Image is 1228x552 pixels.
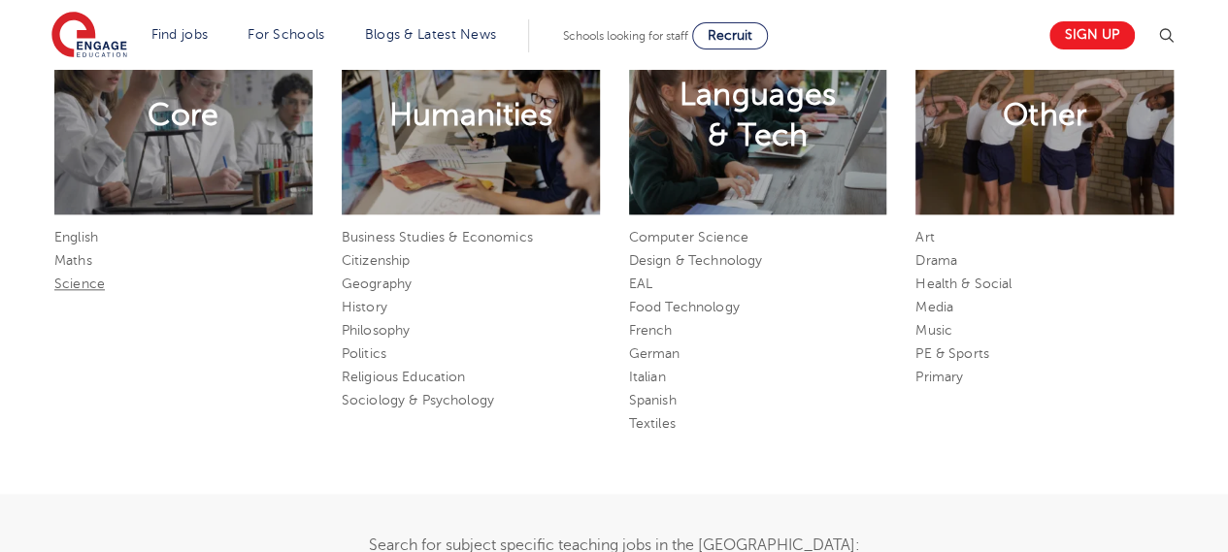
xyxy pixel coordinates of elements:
a: Primary [915,370,963,384]
h2: Other [1003,95,1087,136]
a: Politics [342,346,386,361]
a: For Schools [248,27,324,42]
a: Textiles [629,416,676,431]
a: Music [915,323,952,338]
a: Sociology & Psychology [342,393,494,407]
a: Italian [629,370,666,384]
a: Recruit [692,22,768,49]
a: Spanish [629,393,677,407]
a: Drama [915,253,957,268]
a: French [629,323,673,338]
h2: Core [148,95,218,136]
a: Find jobs [151,27,209,42]
a: Food Technology [629,300,740,314]
a: Health & Social [915,276,1012,291]
span: Recruit [708,28,752,43]
a: Philosophy [342,323,410,338]
a: Design & Technology [629,253,763,268]
a: Science [54,276,105,291]
h2: Humanities [389,95,552,136]
a: EAL [629,276,652,291]
a: Geography [342,276,412,291]
a: Media [915,300,953,314]
a: Blogs & Latest News [365,27,497,42]
a: PE & Sports [915,346,989,361]
span: Schools looking for staff [563,29,688,43]
a: Religious Education [342,370,466,384]
a: History [342,300,387,314]
a: Computer Science [629,230,748,244]
img: Engage Education [51,12,127,60]
a: Maths [54,253,92,268]
h2: Languages & Tech [679,75,836,156]
a: German [629,346,680,361]
a: Art [915,230,934,244]
a: Business Studies & Economics [342,230,533,244]
a: English [54,230,98,244]
a: Citizenship [342,253,411,268]
a: Sign up [1049,21,1135,49]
